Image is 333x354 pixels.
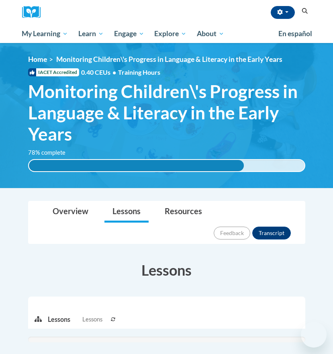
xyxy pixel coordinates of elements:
[28,68,79,76] span: IACET Accredited
[17,25,74,43] a: My Learning
[22,6,46,18] a: Cox Campus
[118,68,160,76] span: Training Hours
[192,25,229,43] a: About
[81,68,118,77] span: 0.40 CEUs
[82,315,102,324] span: Lessons
[109,25,149,43] a: Engage
[45,201,96,223] a: Overview
[112,68,116,76] span: •
[114,29,144,39] span: Engage
[22,6,46,18] img: Logo brand
[104,201,149,223] a: Lessons
[28,148,74,157] label: 78% complete
[273,25,317,42] a: En español
[22,29,68,39] span: My Learning
[214,227,250,239] button: Feedback
[157,201,210,223] a: Resources
[197,29,224,39] span: About
[252,227,291,239] button: Transcript
[28,55,47,63] a: Home
[73,25,109,43] a: Learn
[28,260,305,280] h3: Lessons
[271,6,295,19] button: Account Settings
[299,6,311,16] button: Search
[28,81,305,144] span: Monitoring Children\'s Progress in Language & Literacy in the Early Years
[278,29,312,38] span: En español
[154,29,186,39] span: Explore
[301,322,327,348] iframe: Button to launch messaging window
[16,25,317,43] div: Main menu
[48,315,70,324] p: Lessons
[149,25,192,43] a: Explore
[29,160,244,171] div: 78% complete
[78,29,104,39] span: Learn
[56,55,282,63] span: Monitoring Children\'s Progress in Language & Literacy in the Early Years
